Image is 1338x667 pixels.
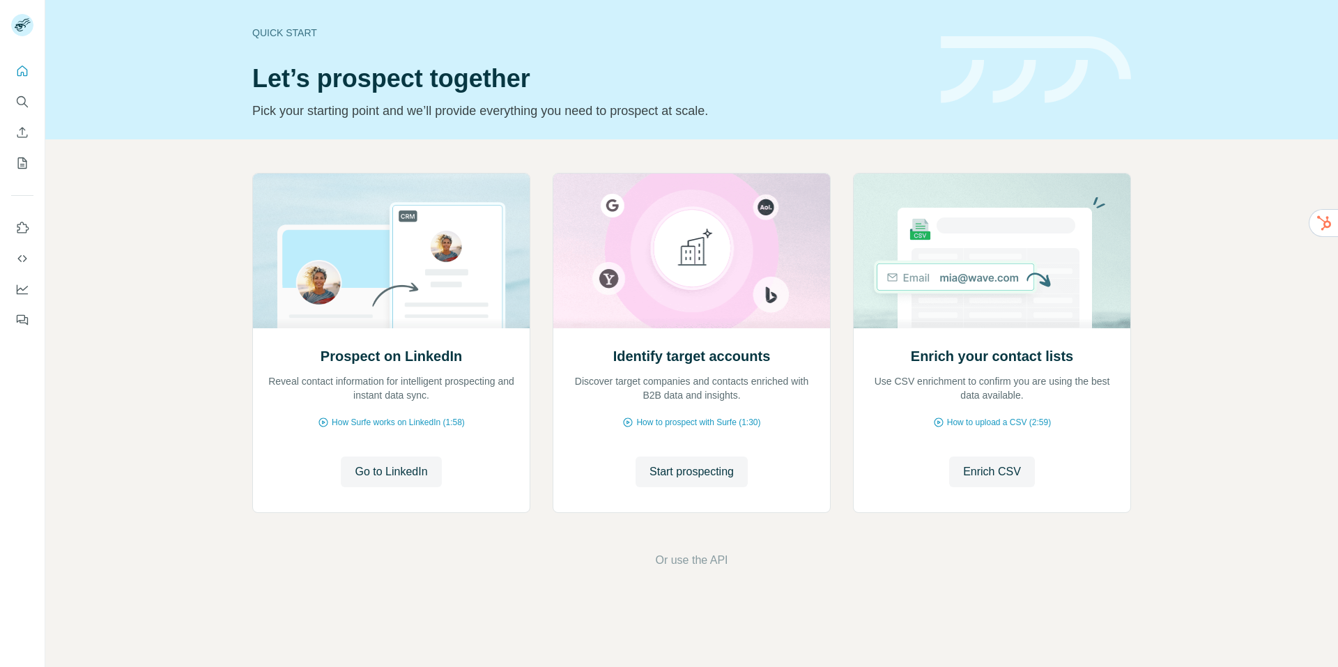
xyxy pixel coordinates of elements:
p: Use CSV enrichment to confirm you are using the best data available. [868,374,1116,402]
button: Quick start [11,59,33,84]
span: How Surfe works on LinkedIn (1:58) [332,416,465,429]
button: Start prospecting [636,457,748,487]
button: Feedback [11,307,33,332]
button: My lists [11,151,33,176]
p: Pick your starting point and we’ll provide everything you need to prospect at scale. [252,101,924,121]
button: Enrich CSV [11,120,33,145]
span: Go to LinkedIn [355,463,427,480]
button: Go to LinkedIn [341,457,441,487]
img: Prospect on LinkedIn [252,174,530,328]
img: banner [941,36,1131,104]
h2: Prospect on LinkedIn [321,346,462,366]
button: Use Surfe API [11,246,33,271]
span: Enrich CSV [963,463,1021,480]
h2: Enrich your contact lists [911,346,1073,366]
h2: Identify target accounts [613,346,771,366]
button: Dashboard [11,277,33,302]
span: How to prospect with Surfe (1:30) [636,416,760,429]
span: How to upload a CSV (2:59) [947,416,1051,429]
p: Reveal contact information for intelligent prospecting and instant data sync. [267,374,516,402]
img: Identify target accounts [553,174,831,328]
h1: Let’s prospect together [252,65,924,93]
span: Start prospecting [649,463,734,480]
img: Enrich your contact lists [853,174,1131,328]
button: Or use the API [655,552,728,569]
p: Discover target companies and contacts enriched with B2B data and insights. [567,374,816,402]
button: Use Surfe on LinkedIn [11,215,33,240]
button: Search [11,89,33,114]
button: Enrich CSV [949,457,1035,487]
div: Quick start [252,26,924,40]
